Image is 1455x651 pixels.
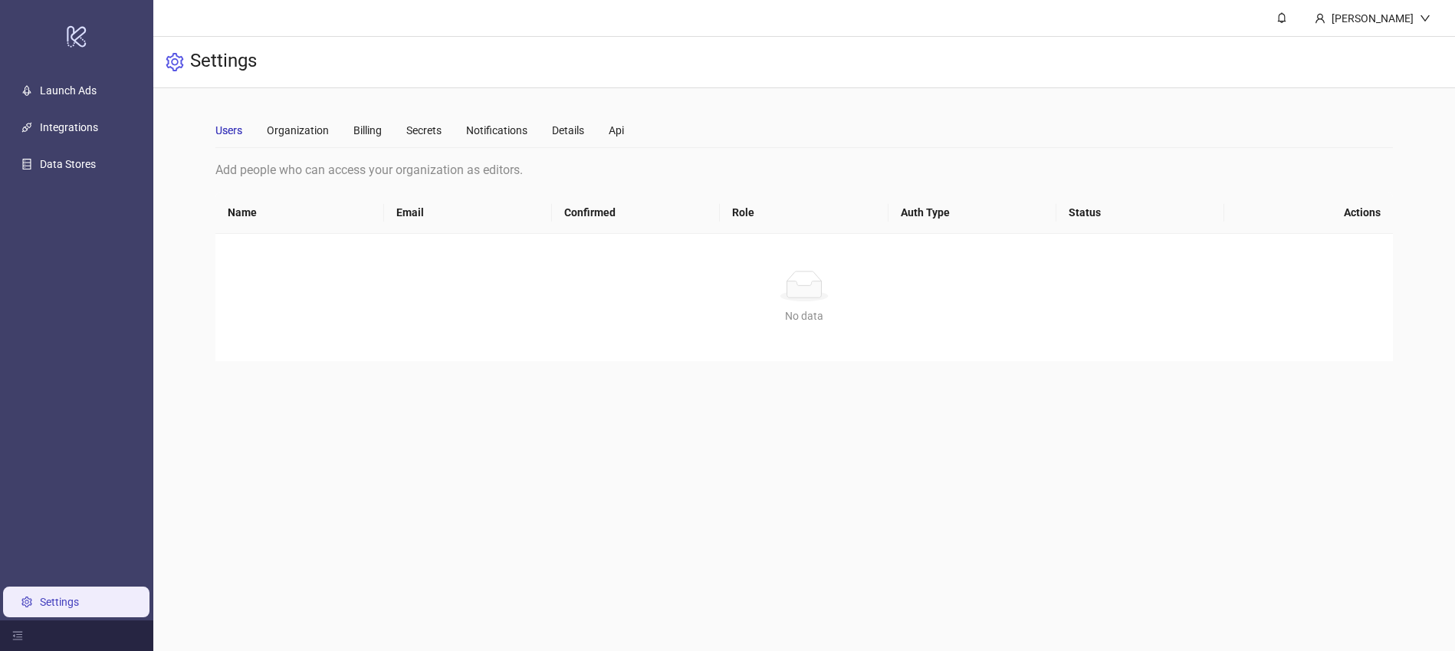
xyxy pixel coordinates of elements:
div: Api [609,122,624,139]
div: Organization [267,122,329,139]
th: Confirmed [552,192,720,234]
span: user [1315,13,1325,24]
div: Add people who can access your organization as editors. [215,160,1392,179]
a: Settings [40,596,79,608]
span: menu-fold [12,630,23,641]
span: bell [1276,12,1287,23]
th: Email [384,192,552,234]
th: Actions [1224,192,1393,234]
div: [PERSON_NAME] [1325,10,1420,27]
div: Details [552,122,584,139]
th: Status [1056,192,1224,234]
th: Name [215,192,383,234]
div: Billing [353,122,382,139]
span: setting [166,53,184,71]
div: No data [234,307,1374,324]
div: Secrets [406,122,442,139]
div: Users [215,122,242,139]
h3: Settings [190,49,257,75]
th: Role [720,192,888,234]
th: Auth Type [888,192,1056,234]
div: Notifications [466,122,527,139]
a: Launch Ads [40,84,97,97]
a: Integrations [40,121,98,133]
span: down [1420,13,1430,24]
a: Data Stores [40,158,96,170]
